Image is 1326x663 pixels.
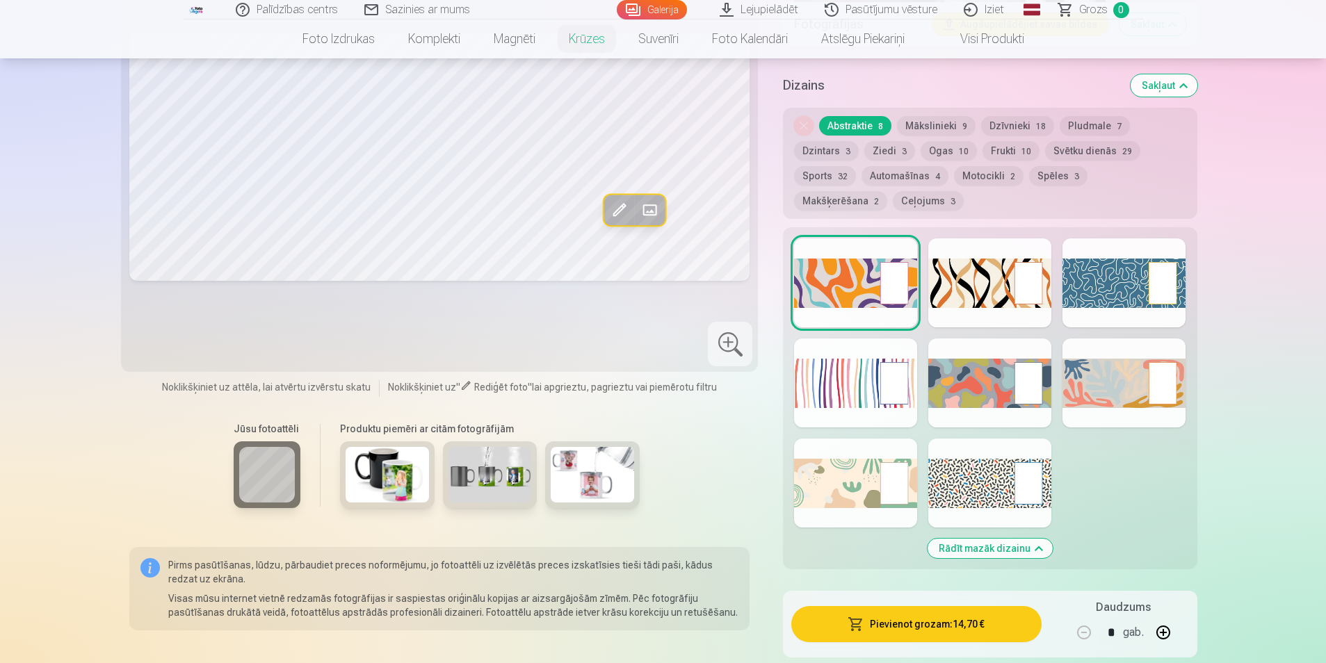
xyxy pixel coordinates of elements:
[928,539,1053,558] button: Rādīt mazāk dizainu
[168,558,739,586] p: Pirms pasūtīšanas, lūdzu, pārbaudiet preces noformējumu, jo fotoattēli uz izvēlētās preces izskat...
[981,116,1054,136] button: Dzīvnieki18
[959,147,969,156] span: 10
[794,166,856,186] button: Sports32
[552,19,622,58] a: Krūzes
[1010,172,1015,181] span: 2
[622,19,695,58] a: Suvenīri
[391,19,477,58] a: Komplekti
[1131,74,1197,97] button: Sakļaut
[897,116,976,136] button: Mākslinieki9
[234,422,300,436] h6: Jūsu fotoattēli
[874,197,879,206] span: 2
[794,191,887,211] button: Makšķerēšana2
[1117,122,1122,131] span: 7
[902,147,907,156] span: 3
[162,380,371,394] span: Noklikšķiniet uz attēla, lai atvērtu izvērstu skatu
[1122,147,1132,156] span: 29
[1029,166,1088,186] button: Spēles3
[477,19,552,58] a: Magnēti
[474,382,528,393] span: Rediģēt foto
[1113,2,1129,18] span: 0
[893,191,964,211] button: Ceļojums3
[791,606,1041,642] button: Pievienot grozam:14,70 €
[864,141,915,161] button: Ziedi3
[954,166,1024,186] button: Motocikli2
[334,422,645,436] h6: Produktu piemēri ar citām fotogrāfijām
[286,19,391,58] a: Foto izdrukas
[1074,172,1079,181] span: 3
[783,76,1119,95] h5: Dizains
[805,19,921,58] a: Atslēgu piekariņi
[921,141,977,161] button: Ogas10
[1060,116,1130,136] button: Pludmale7
[1096,599,1151,616] h5: Daudzums
[935,172,940,181] span: 4
[878,122,883,131] span: 8
[528,382,532,393] span: "
[1036,122,1046,131] span: 18
[819,116,891,136] button: Abstraktie8
[532,382,717,393] span: lai apgrieztu, pagrieztu vai piemērotu filtru
[951,197,955,206] span: 3
[983,141,1040,161] button: Frukti10
[1021,147,1031,156] span: 10
[1079,1,1108,18] span: Grozs
[921,19,1041,58] a: Visi produkti
[846,147,850,156] span: 3
[1045,141,1140,161] button: Svētku dienās29
[189,6,204,14] img: /fa1
[962,122,967,131] span: 9
[838,172,848,181] span: 32
[1123,616,1144,649] div: gab.
[388,382,456,393] span: Noklikšķiniet uz
[456,382,460,393] span: "
[794,141,859,161] button: Dzintars3
[695,19,805,58] a: Foto kalendāri
[862,166,948,186] button: Automašīnas4
[168,591,739,619] p: Visas mūsu internet vietnē redzamās fotogrāfijas ir saspiestas oriģinālu kopijas ar aizsargājošām...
